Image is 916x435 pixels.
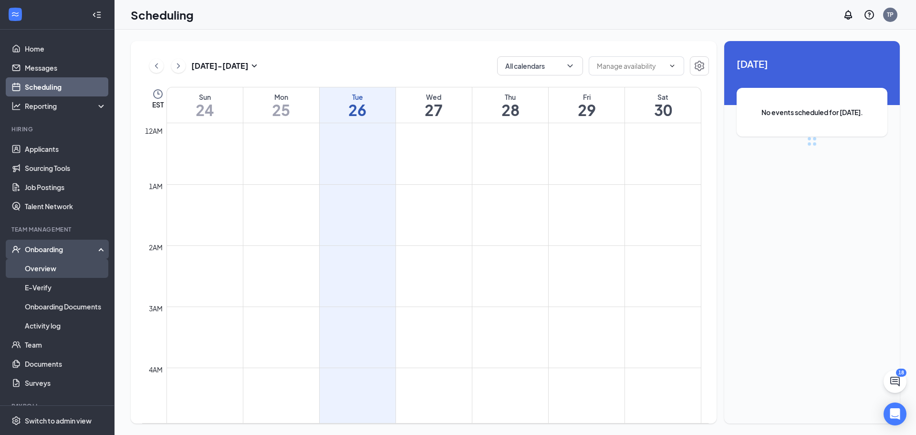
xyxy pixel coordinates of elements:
[25,244,98,254] div: Onboarding
[472,92,548,102] div: Thu
[472,102,548,118] h1: 28
[11,125,104,133] div: Hiring
[25,297,106,316] a: Onboarding Documents
[152,100,164,109] span: EST
[147,303,165,314] div: 3am
[25,101,107,111] div: Reporting
[694,60,705,72] svg: Settings
[396,102,472,118] h1: 27
[565,61,575,71] svg: ChevronDown
[243,102,319,118] h1: 25
[11,416,21,425] svg: Settings
[625,102,701,118] h1: 30
[25,39,106,58] a: Home
[25,354,106,373] a: Documents
[549,102,625,118] h1: 29
[25,259,106,278] a: Overview
[191,61,249,71] h3: [DATE] - [DATE]
[25,278,106,297] a: E-Verify
[690,56,709,75] button: Settings
[320,102,396,118] h1: 26
[171,59,186,73] button: ChevronRight
[25,58,106,77] a: Messages
[396,87,472,123] a: August 27, 2025
[11,225,104,233] div: Team Management
[320,87,396,123] a: August 26, 2025
[889,376,901,387] svg: ChatActive
[396,92,472,102] div: Wed
[143,126,165,136] div: 12am
[472,87,548,123] a: August 28, 2025
[25,373,106,393] a: Surveys
[25,178,106,197] a: Job Postings
[147,242,165,253] div: 2am
[497,56,583,75] button: All calendarsChevronDown
[152,88,164,100] svg: Clock
[25,139,106,159] a: Applicants
[167,102,243,118] h1: 24
[884,370,906,393] button: ChatActive
[884,403,906,425] div: Open Intercom Messenger
[320,92,396,102] div: Tue
[11,402,104,410] div: Payroll
[549,92,625,102] div: Fri
[167,87,243,123] a: August 24, 2025
[149,59,164,73] button: ChevronLeft
[147,181,165,191] div: 1am
[25,416,92,425] div: Switch to admin view
[549,87,625,123] a: August 29, 2025
[243,87,319,123] a: August 25, 2025
[625,87,701,123] a: August 30, 2025
[625,92,701,102] div: Sat
[147,364,165,375] div: 4am
[843,9,854,21] svg: Notifications
[864,9,875,21] svg: QuestionInfo
[11,101,21,111] svg: Analysis
[243,92,319,102] div: Mon
[11,244,21,254] svg: UserCheck
[737,56,887,71] span: [DATE]
[167,92,243,102] div: Sun
[25,77,106,96] a: Scheduling
[25,197,106,216] a: Talent Network
[25,335,106,354] a: Team
[92,10,102,20] svg: Collapse
[597,61,665,71] input: Manage availability
[896,369,906,377] div: 18
[756,107,868,117] span: No events scheduled for [DATE].
[887,11,894,19] div: TP
[174,60,183,72] svg: ChevronRight
[249,60,260,72] svg: SmallChevronDown
[25,316,106,335] a: Activity log
[25,159,106,178] a: Sourcing Tools
[152,60,161,72] svg: ChevronLeft
[668,62,676,70] svg: ChevronDown
[10,10,20,19] svg: WorkstreamLogo
[131,7,194,23] h1: Scheduling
